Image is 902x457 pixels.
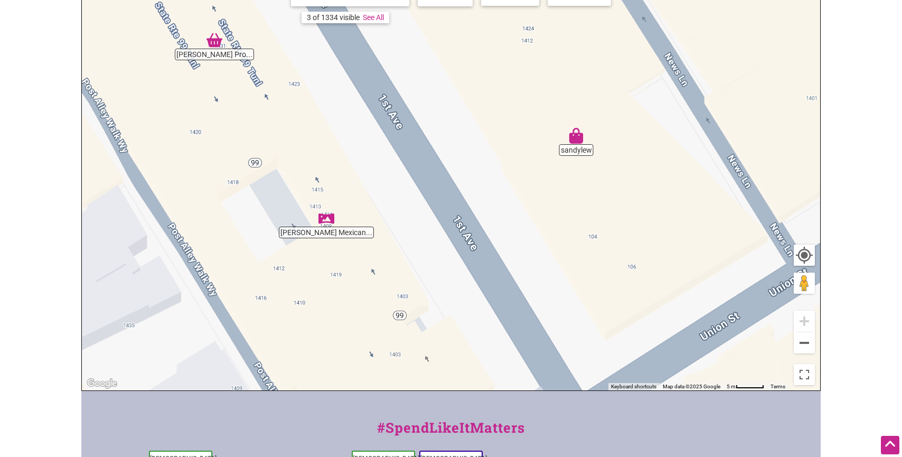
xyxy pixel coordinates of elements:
button: Zoom in [794,311,815,332]
div: 3 of 1334 visible [307,13,360,22]
button: Keyboard shortcuts [611,383,656,390]
a: Open this area in Google Maps (opens a new window) [84,377,119,390]
a: Terms [771,384,785,389]
div: #SpendLikeItMatters [81,417,821,449]
button: Toggle fullscreen view [793,363,816,386]
div: Constantino's Produce [206,32,222,48]
div: Scroll Back to Top [881,436,899,454]
img: Google [84,377,119,390]
button: Drag Pegman onto the map to open Street View [794,273,815,294]
button: Zoom out [794,332,815,353]
button: Your Location [794,245,815,266]
a: See All [363,13,384,22]
span: 5 m [727,384,736,389]
div: sandylew [568,128,584,144]
div: Milagros Mexican Folk Art [318,210,334,226]
button: Map Scale: 5 m per 50 pixels [724,383,767,390]
span: Map data ©2025 Google [663,384,720,389]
